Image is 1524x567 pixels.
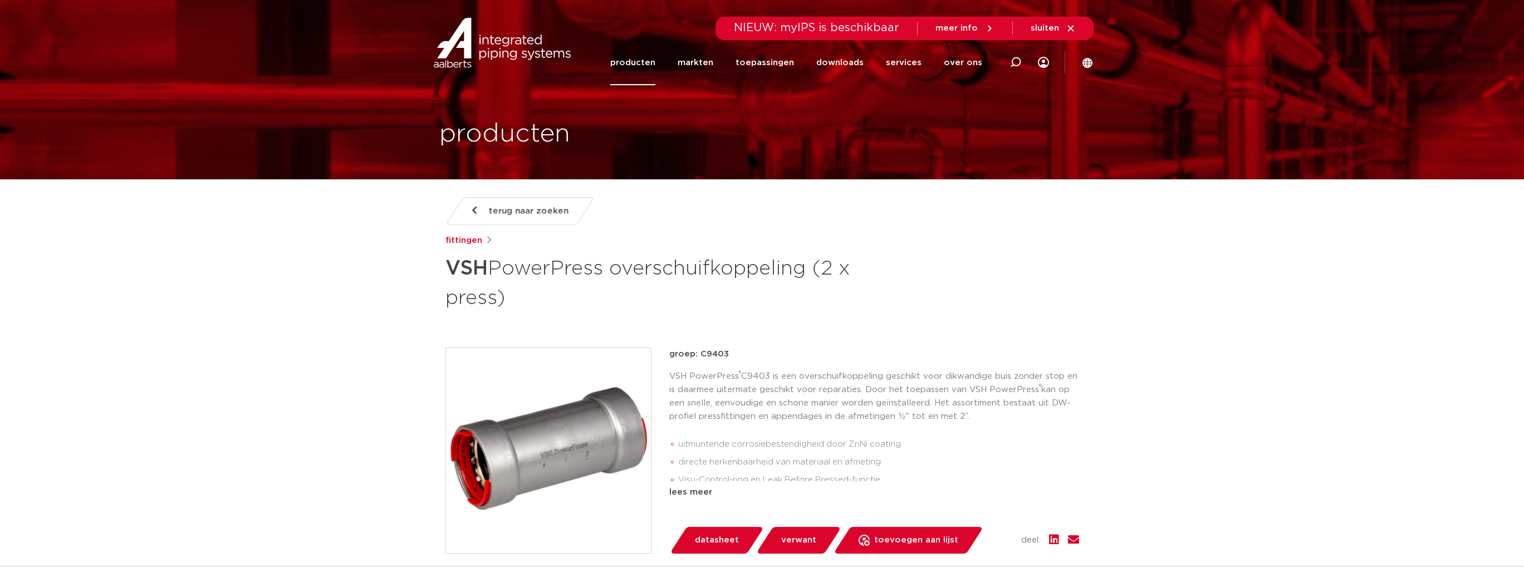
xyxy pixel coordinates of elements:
[935,23,994,33] a: meer info
[445,252,864,312] h1: PowerPress overschuifkoppeling (2 x press)
[678,471,1079,489] li: Visu-Control-ring en Leak Before Pressed-functie
[446,348,651,553] img: Product Image for VSH PowerPress overschuifkoppeling (2 x press)
[678,453,1079,471] li: directe herkenbaarheid van materiaal en afmeting
[678,436,1079,453] li: uitmuntende corrosiebestendigheid door ZnNi coating
[489,202,569,220] span: terug naar zoeken
[669,370,1079,423] p: VSH PowerPress C9403 is een overschuifkoppeling geschikt voor dikwandige buis zonder stop en is d...
[695,531,739,549] span: datasheet
[445,258,488,278] strong: VSH
[886,40,922,85] a: services
[816,40,864,85] a: downloads
[756,527,841,554] a: verwant
[610,40,655,85] a: producten
[874,531,958,549] span: toevoegen aan lijst
[669,527,764,554] a: datasheet
[781,531,816,549] span: verwant
[739,370,741,377] sup: ®
[678,40,713,85] a: markten
[734,22,899,33] span: NIEUW: myIPS is beschikbaar
[445,234,482,247] a: fittingen
[1039,384,1041,390] sup: ®
[439,116,570,152] h1: producten
[610,40,982,85] nav: Menu
[1031,23,1076,33] a: sluiten
[1031,24,1059,32] span: sluiten
[944,40,982,85] a: over ons
[669,486,1079,499] div: lees meer
[736,40,794,85] a: toepassingen
[445,197,594,225] a: terug naar zoeken
[1038,40,1049,85] div: my IPS
[669,348,1079,361] p: groep: C9403
[1021,534,1040,547] span: deel:
[935,24,978,32] span: meer info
